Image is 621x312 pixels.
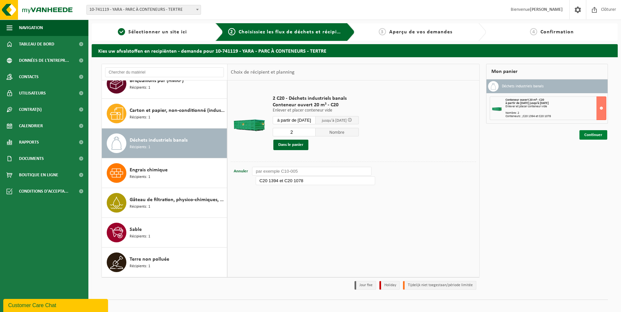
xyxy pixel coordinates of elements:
[389,29,452,35] span: Aperçu de vos demandes
[130,107,225,114] span: Carton et papier, non-conditionné (industriel)
[486,64,608,79] div: Mon panier
[579,130,607,140] a: Continuer
[130,144,150,150] span: Récipients: 1
[19,134,39,150] span: Rapports
[273,95,359,102] span: 2 C20 - Déchets industriels banals
[316,128,359,136] span: Nombre
[19,150,44,167] span: Documents
[130,85,150,91] span: Récipients: 1
[95,28,210,36] a: 1Sélectionner un site ici
[502,81,544,92] h3: Déchets industriels banals
[505,101,549,105] strong: à partir de [DATE] jusqu'à [DATE]
[128,29,187,35] span: Sélectionner un site ici
[273,116,316,124] input: Sélectionnez date
[102,248,227,277] button: Terre non polluée Récipients: 1
[19,36,54,52] span: Tableau de bord
[105,67,224,77] input: Chercher du matériel
[530,7,563,12] strong: [PERSON_NAME]
[234,169,248,173] span: Annuler
[118,28,125,35] span: 1
[19,69,39,85] span: Contacts
[505,115,606,118] div: Conteneurs: ;C20 1394 et C20 1078
[19,101,42,118] span: Contrat(s)
[102,129,227,158] button: Déchets industriels banals Récipients: 1
[102,99,227,129] button: Carton et papier, non-conditionné (industriel) Récipients: 1
[87,5,201,14] span: 10-741119 - YARA - PARC À CONTENEURS - TERTRE
[19,85,46,101] span: Utilisateurs
[19,167,58,183] span: Boutique en ligne
[530,28,537,35] span: 4
[273,140,308,150] button: Dans le panier
[273,102,359,108] span: Conteneur ouvert 20 m³ - C20
[3,298,109,312] iframe: chat widget
[239,29,348,35] span: Choisissiez les flux de déchets et récipients
[130,136,188,144] span: Déchets industriels banals
[102,69,227,99] button: Briquaillons pur (HMRP) Récipients: 1
[379,28,386,35] span: 3
[130,196,225,204] span: Gâteau de filtration, physico-chimiques, non dangereux
[403,281,476,290] li: Tijdelijk niet toegestaan/période limitée
[130,204,150,210] span: Récipients: 1
[102,188,227,218] button: Gâteau de filtration, physico-chimiques, non dangereux Récipients: 1
[379,281,400,290] li: Holiday
[19,52,69,69] span: Données de l'entrepr...
[92,44,618,57] h2: Kies uw afvalstoffen en recipiënten - demande pour 10-741119 - YARA - PARC À CONTENEURS - TERTRE
[505,98,544,102] span: Conteneur ouvert 20 m³ - C20
[228,28,235,35] span: 2
[233,167,249,176] button: Annuler
[86,5,201,15] span: 10-741119 - YARA - PARC À CONTENEURS - TERTRE
[505,105,606,108] div: Enlever et placer conteneur vide
[19,20,43,36] span: Navigation
[228,64,298,80] div: Choix de récipient et planning
[19,183,68,199] span: Conditions d'accepta...
[256,176,375,185] input: par exemple C10-005
[130,234,150,240] span: Récipients: 1
[130,226,142,234] span: Sable
[19,118,43,134] span: Calendrier
[322,118,347,123] span: jusqu'à [DATE]
[355,281,376,290] li: Jour fixe
[130,174,150,180] span: Récipients: 1
[130,166,168,174] span: Engrais chimique
[130,263,150,269] span: Récipients: 1
[130,77,184,85] span: Briquaillons pur (HMRP)
[273,108,359,113] p: Enlever et placer conteneur vide
[252,167,371,176] input: par exemple C10-005
[102,218,227,248] button: Sable Récipients: 1
[130,114,150,121] span: Récipients: 1
[505,112,606,115] div: Nombre: 2
[540,29,574,35] span: Confirmation
[130,255,169,263] span: Terre non polluée
[102,158,227,188] button: Engrais chimique Récipients: 1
